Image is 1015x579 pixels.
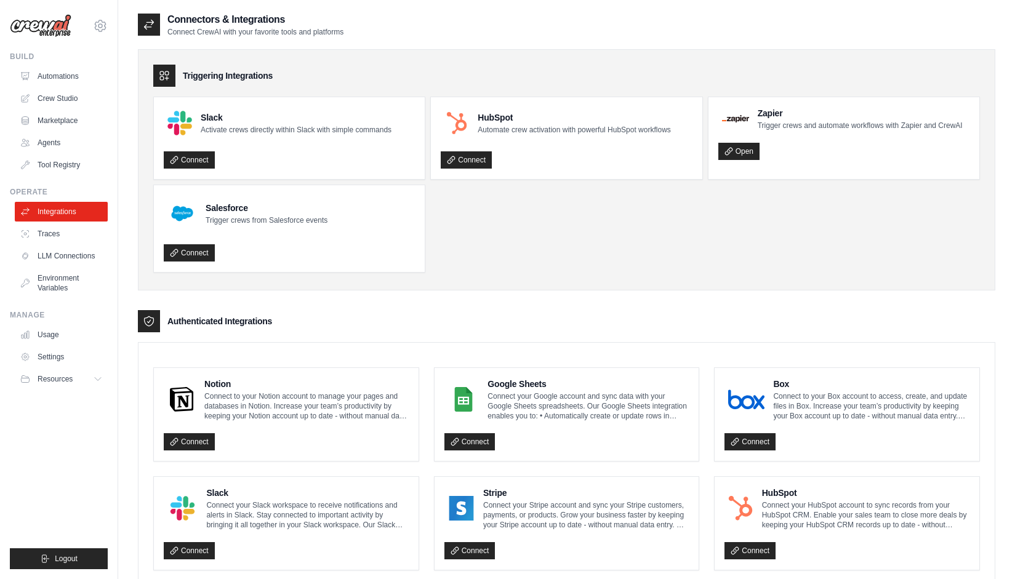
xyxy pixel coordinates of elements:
[728,496,753,521] img: HubSpot Logo
[164,151,215,169] a: Connect
[758,107,963,119] h4: Zapier
[15,369,108,389] button: Resources
[15,202,108,222] a: Integrations
[204,391,409,421] p: Connect to your Notion account to manage your pages and databases in Notion. Increase your team’s...
[762,487,969,499] h4: HubSpot
[164,542,215,559] a: Connect
[15,268,108,298] a: Environment Variables
[478,125,670,135] p: Automate crew activation with powerful HubSpot workflows
[167,27,343,37] p: Connect CrewAI with your favorite tools and platforms
[167,12,343,27] h2: Connectors & Integrations
[483,500,689,530] p: Connect your Stripe account and sync your Stripe customers, payments, or products. Grow your busi...
[10,548,108,569] button: Logout
[15,246,108,266] a: LLM Connections
[164,244,215,262] a: Connect
[773,391,969,421] p: Connect to your Box account to access, create, and update files in Box. Increase your team’s prod...
[15,224,108,244] a: Traces
[15,325,108,345] a: Usage
[10,52,108,62] div: Build
[15,89,108,108] a: Crew Studio
[444,542,495,559] a: Connect
[167,496,198,521] img: Slack Logo
[204,378,409,390] h4: Notion
[201,111,391,124] h4: Slack
[441,151,492,169] a: Connect
[483,487,689,499] h4: Stripe
[728,387,764,412] img: Box Logo
[167,315,272,327] h3: Authenticated Integrations
[724,433,776,450] a: Connect
[15,66,108,86] a: Automations
[183,70,273,82] h3: Triggering Integrations
[10,310,108,320] div: Manage
[38,374,73,384] span: Resources
[444,111,469,135] img: HubSpot Logo
[167,387,196,412] img: Notion Logo
[722,115,749,122] img: Zapier Logo
[487,391,689,421] p: Connect your Google account and sync data with your Google Sheets spreadsheets. Our Google Sheets...
[724,542,776,559] a: Connect
[15,133,108,153] a: Agents
[167,199,197,228] img: Salesforce Logo
[487,378,689,390] h4: Google Sheets
[201,125,391,135] p: Activate crews directly within Slack with simple commands
[167,111,192,135] img: Slack Logo
[773,378,969,390] h4: Box
[15,347,108,367] a: Settings
[718,143,760,160] a: Open
[448,387,479,412] img: Google Sheets Logo
[478,111,670,124] h4: HubSpot
[55,554,78,564] span: Logout
[15,111,108,130] a: Marketplace
[444,433,495,450] a: Connect
[206,215,327,225] p: Trigger crews from Salesforce events
[206,500,408,530] p: Connect your Slack workspace to receive notifications and alerts in Slack. Stay connected to impo...
[758,121,963,130] p: Trigger crews and automate workflows with Zapier and CrewAI
[762,500,969,530] p: Connect your HubSpot account to sync records from your HubSpot CRM. Enable your sales team to clo...
[206,487,408,499] h4: Slack
[164,433,215,450] a: Connect
[15,155,108,175] a: Tool Registry
[10,187,108,197] div: Operate
[206,202,327,214] h4: Salesforce
[10,14,71,38] img: Logo
[448,496,475,521] img: Stripe Logo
